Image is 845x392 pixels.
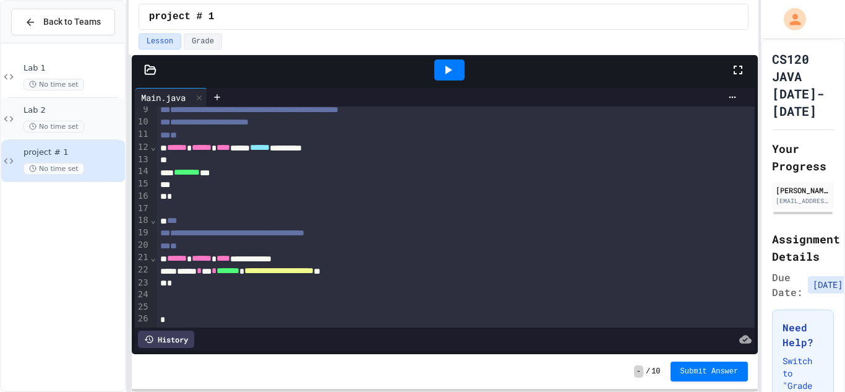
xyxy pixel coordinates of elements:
[771,5,809,33] div: My Account
[671,362,748,381] button: Submit Answer
[772,140,834,175] h2: Your Progress
[135,264,150,276] div: 22
[135,289,150,301] div: 24
[776,196,830,206] div: [EMAIL_ADDRESS][DOMAIN_NAME]
[135,141,150,154] div: 12
[135,116,150,128] div: 10
[135,91,192,104] div: Main.java
[135,301,150,313] div: 25
[150,253,157,263] span: Fold line
[184,33,222,50] button: Grade
[43,15,101,28] span: Back to Teams
[135,103,150,116] div: 9
[772,50,834,120] h1: CS120 JAVA [DATE]-[DATE]
[24,163,84,175] span: No time set
[139,33,181,50] button: Lesson
[783,320,823,350] h3: Need Help?
[772,230,834,265] h2: Assignment Details
[135,190,150,203] div: 16
[135,165,150,178] div: 14
[135,154,150,166] div: 13
[138,331,194,348] div: History
[150,142,157,152] span: Fold line
[135,203,150,215] div: 17
[24,63,122,74] span: Lab 1
[135,277,150,289] div: 23
[24,79,84,90] span: No time set
[24,105,122,116] span: Lab 2
[651,367,660,377] span: 10
[135,227,150,239] div: 19
[135,214,150,227] div: 18
[150,215,157,225] span: Fold line
[11,9,115,35] button: Back to Teams
[680,367,739,377] span: Submit Answer
[135,313,150,325] div: 26
[135,251,150,264] div: 21
[24,121,84,133] span: No time set
[772,270,803,300] span: Due Date:
[135,128,150,141] div: 11
[634,365,643,378] span: -
[135,88,207,107] div: Main.java
[24,147,122,158] span: project # 1
[776,185,830,196] div: [PERSON_NAME]
[149,9,215,24] span: project # 1
[646,367,650,377] span: /
[135,239,150,251] div: 20
[135,178,150,190] div: 15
